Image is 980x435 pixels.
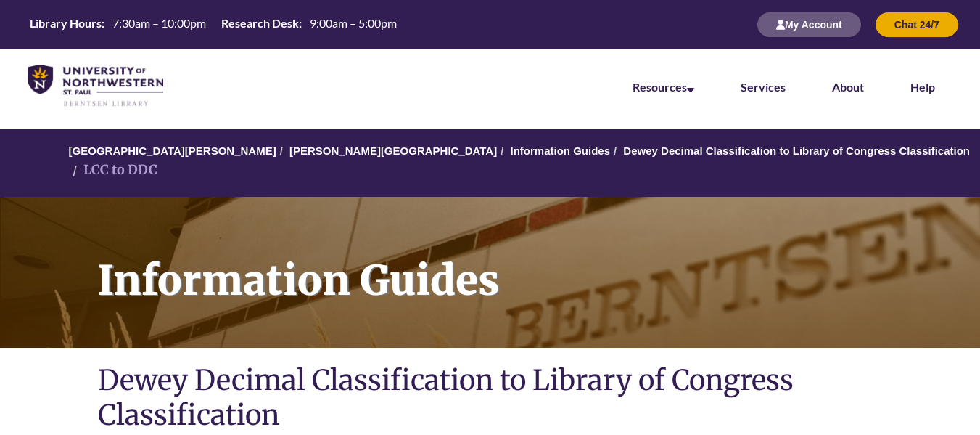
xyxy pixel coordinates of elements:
a: Dewey Decimal Classification to Library of Congress Classification [623,145,970,157]
a: Services [741,80,786,94]
span: 7:30am – 10:00pm [112,16,206,30]
img: UNWSP Library Logo [28,65,163,107]
th: Research Desk: [215,15,304,31]
th: Library Hours: [24,15,107,31]
button: My Account [757,12,861,37]
a: My Account [757,18,861,31]
table: Hours Today [24,15,403,33]
a: [GEOGRAPHIC_DATA][PERSON_NAME] [69,145,276,157]
h1: Information Guides [81,197,980,329]
a: Help [910,80,935,94]
a: Hours Today [24,15,403,35]
a: Chat 24/7 [876,18,958,31]
a: About [832,80,864,94]
li: LCC to DDC [69,160,157,181]
a: Information Guides [511,145,611,157]
a: [PERSON_NAME][GEOGRAPHIC_DATA] [289,145,497,157]
a: Resources [633,80,694,94]
span: 9:00am – 5:00pm [310,16,397,30]
button: Chat 24/7 [876,12,958,37]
